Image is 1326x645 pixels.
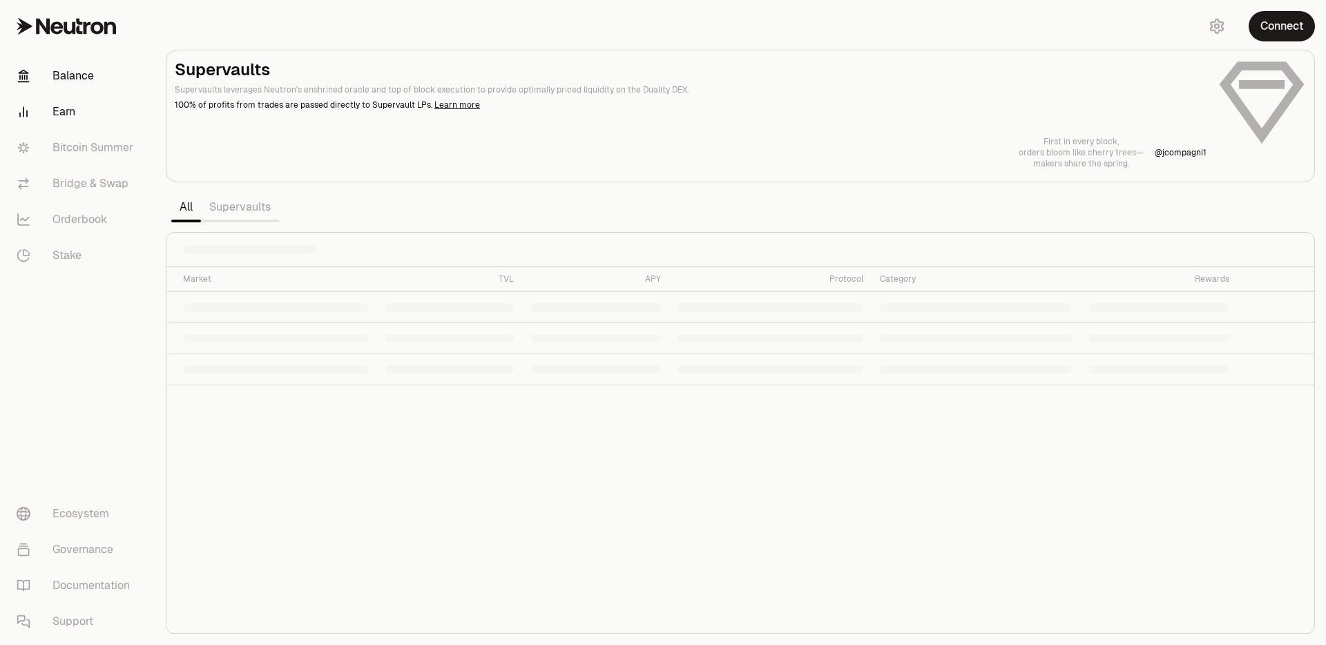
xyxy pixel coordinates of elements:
p: makers share the spring. [1019,158,1144,169]
a: Balance [6,58,149,94]
a: Orderbook [6,202,149,238]
button: Connect [1249,11,1315,41]
p: Supervaults leverages Neutron's enshrined oracle and top of block execution to provide optimally ... [175,84,1207,96]
div: Protocol [678,273,863,285]
a: Stake [6,238,149,273]
a: First in every block,orders bloom like cherry trees—makers share the spring. [1019,136,1144,169]
a: Bitcoin Summer [6,130,149,166]
div: Market [183,273,369,285]
a: Learn more [434,99,480,110]
p: @ jcompagni1 [1155,147,1207,158]
div: Category [880,273,1072,285]
a: Documentation [6,568,149,604]
a: Bridge & Swap [6,166,149,202]
p: 100% of profits from trades are passed directly to Supervault LPs. [175,99,1207,111]
a: Governance [6,532,149,568]
div: TVL [385,273,514,285]
div: Rewards [1088,273,1229,285]
h2: Supervaults [175,59,1207,81]
a: All [171,193,201,221]
a: Earn [6,94,149,130]
a: Ecosystem [6,496,149,532]
p: orders bloom like cherry trees— [1019,147,1144,158]
div: APY [530,273,661,285]
a: @jcompagni1 [1155,147,1207,158]
a: Support [6,604,149,639]
p: First in every block, [1019,136,1144,147]
a: Supervaults [201,193,279,221]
